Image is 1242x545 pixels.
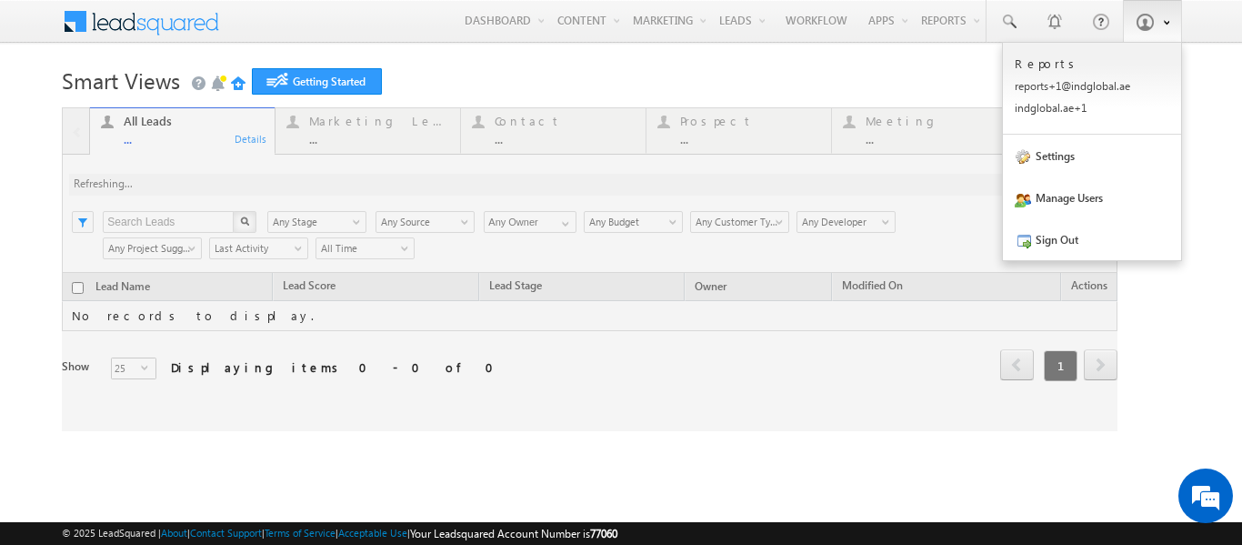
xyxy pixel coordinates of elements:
a: Sign Out [1003,218,1181,260]
a: Acceptable Use [338,527,407,539]
span: 77060 [590,527,617,540]
p: Reports [1015,56,1169,71]
p: indgl obal. ae+1 [1015,101,1169,115]
a: About [161,527,187,539]
span: © 2025 LeadSquared | | | | | [62,525,617,542]
p: repor ts+1@ indgl obal. ae [1015,79,1169,93]
a: Reports reports+1@indglobal.ae indglobal.ae+1 [1003,43,1181,135]
a: Contact Support [190,527,262,539]
span: Smart Views [62,66,180,95]
a: Getting Started [252,68,382,95]
a: Settings [1003,135,1181,177]
span: Your Leadsquared Account Number is [410,527,617,540]
a: Terms of Service [265,527,336,539]
a: Manage Users [1003,177,1181,218]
